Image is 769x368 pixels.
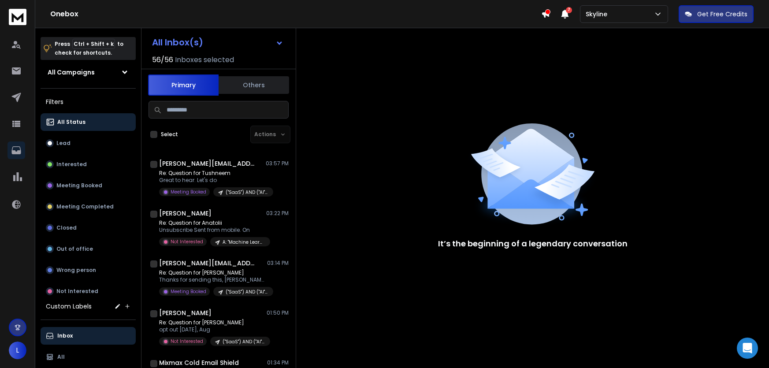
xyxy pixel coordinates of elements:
[159,309,212,317] h1: [PERSON_NAME]
[57,332,73,339] p: Inbox
[9,9,26,25] img: logo
[56,245,93,253] p: Out of office
[159,170,265,177] p: Re: Question for Tushneem
[267,260,289,267] p: 03:14 PM
[159,269,265,276] p: Re: Question for [PERSON_NAME]
[56,140,71,147] p: Lead
[159,227,265,234] p: Unsubscribe Sent from mobile. On
[41,348,136,366] button: All
[57,353,65,361] p: All
[56,288,98,295] p: Not Interested
[171,238,203,245] p: Not Interested
[159,358,239,367] h1: Mixmax Cold Email Shield
[152,38,203,47] h1: All Inbox(s)
[737,338,758,359] div: Open Intercom Messenger
[159,276,265,283] p: Thanks for sending this, [PERSON_NAME]. I
[159,259,256,268] h1: [PERSON_NAME][EMAIL_ADDRESS][DOMAIN_NAME] +1
[159,177,265,184] p: Great to hear. Let's do
[48,68,95,77] h1: All Campaigns
[171,288,206,295] p: Meeting Booked
[41,240,136,258] button: Out of office
[159,159,256,168] h1: [PERSON_NAME][EMAIL_ADDRESS][DOMAIN_NAME]
[57,119,85,126] p: All Status
[41,156,136,173] button: Interested
[171,338,203,345] p: Not Interested
[148,74,219,96] button: Primary
[41,177,136,194] button: Meeting Booked
[267,309,289,316] p: 01:50 PM
[679,5,754,23] button: Get Free Credits
[72,39,115,49] span: Ctrl + Shift + k
[226,189,268,196] p: ("SaaS") AND ("AI") | [GEOGRAPHIC_DATA]/CA | 500-5000 | BizDev/Mar | Owner/CXO/VP | 1+ yrs | Post...
[41,63,136,81] button: All Campaigns
[41,327,136,345] button: Inbox
[41,134,136,152] button: Lead
[152,55,173,65] span: 56 / 56
[50,9,541,19] h1: Onebox
[56,224,77,231] p: Closed
[159,326,265,333] p: opt out [DATE], Aug
[586,10,611,19] p: Skyline
[438,238,628,250] p: It’s the beginning of a legendary conversation
[41,219,136,237] button: Closed
[41,283,136,300] button: Not Interested
[226,289,268,295] p: ("SaaS") AND ("AI") | [GEOGRAPHIC_DATA]/CA | 500-5000 | BizDev/Mar | Owner/CXO/VP | 1+ yrs | Post...
[219,75,289,95] button: Others
[41,113,136,131] button: All Status
[56,267,96,274] p: Wrong person
[171,189,206,195] p: Meeting Booked
[159,209,212,218] h1: [PERSON_NAME]
[56,203,114,210] p: Meeting Completed
[566,7,572,13] span: 7
[266,160,289,167] p: 03:57 PM
[46,302,92,311] h3: Custom Labels
[159,219,265,227] p: Re: Question for Anatolii
[161,131,178,138] label: Select
[223,338,265,345] p: ("SaaS") AND ("AI") | [GEOGRAPHIC_DATA]/CA | 500-5000 | BizDev/Mar | Owner/CXO/VP | 1+ yrs | Post...
[175,55,234,65] h3: Inboxes selected
[266,210,289,217] p: 03:22 PM
[223,239,265,245] p: A: "Machine Learning" , "AI" | US/CA | CEO/FOUNDER/OWNER | 50-500
[9,342,26,359] button: L
[145,33,290,51] button: All Inbox(s)
[267,359,289,366] p: 01:34 PM
[41,96,136,108] h3: Filters
[41,198,136,216] button: Meeting Completed
[697,10,747,19] p: Get Free Credits
[56,182,102,189] p: Meeting Booked
[55,40,123,57] p: Press to check for shortcuts.
[56,161,87,168] p: Interested
[41,261,136,279] button: Wrong person
[159,319,265,326] p: Re: Question for [PERSON_NAME]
